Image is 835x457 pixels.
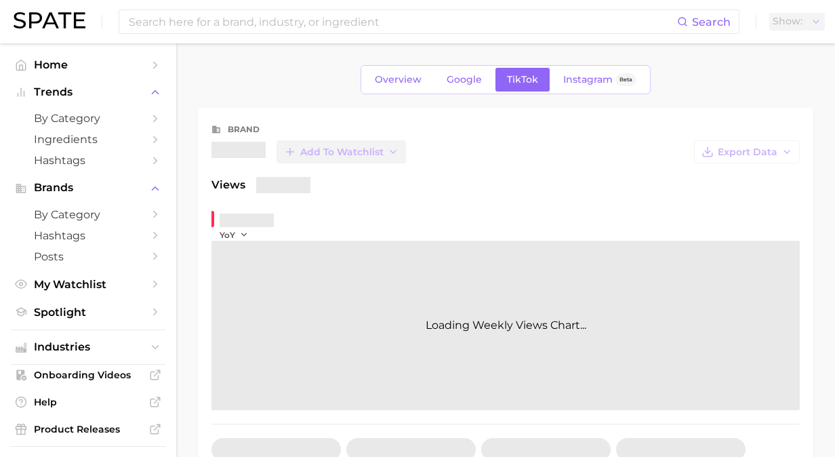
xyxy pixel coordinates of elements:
[34,423,142,435] span: Product Releases
[563,74,613,85] span: Instagram
[692,16,731,28] span: Search
[228,121,260,138] div: brand
[11,365,165,385] a: Onboarding Videos
[34,250,142,263] span: Posts
[11,302,165,323] a: Spotlight
[34,396,142,408] span: Help
[11,274,165,295] a: My Watchlist
[363,68,433,92] a: Overview
[277,140,406,163] button: Add to Watchlist
[300,146,384,158] span: Add to Watchlist
[447,74,482,85] span: Google
[11,178,165,198] button: Brands
[619,74,632,85] span: Beta
[14,12,85,28] img: SPATE
[34,182,142,194] span: Brands
[11,204,165,225] a: by Category
[34,229,142,242] span: Hashtags
[11,419,165,439] a: Product Releases
[375,74,422,85] span: Overview
[11,150,165,171] a: Hashtags
[34,112,142,125] span: by Category
[220,229,235,241] span: YoY
[11,82,165,102] button: Trends
[34,278,142,291] span: My Watchlist
[11,108,165,129] a: by Category
[507,74,538,85] span: TikTok
[11,225,165,246] a: Hashtags
[11,337,165,357] button: Industries
[34,154,142,167] span: Hashtags
[769,13,825,31] button: Show
[773,18,802,25] span: Show
[211,177,245,193] span: Views
[11,129,165,150] a: Ingredients
[127,10,677,33] input: Search here for a brand, industry, or ingredient
[34,208,142,221] span: by Category
[11,54,165,75] a: Home
[435,68,493,92] a: Google
[211,241,800,410] div: Loading Weekly Views Chart...
[11,392,165,412] a: Help
[718,146,777,158] span: Export Data
[34,133,142,146] span: Ingredients
[34,86,142,98] span: Trends
[220,229,249,241] button: YoY
[11,246,165,267] a: Posts
[34,58,142,71] span: Home
[694,140,800,163] button: Export Data
[34,306,142,319] span: Spotlight
[34,341,142,353] span: Industries
[552,68,648,92] a: InstagramBeta
[495,68,550,92] a: TikTok
[34,369,142,381] span: Onboarding Videos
